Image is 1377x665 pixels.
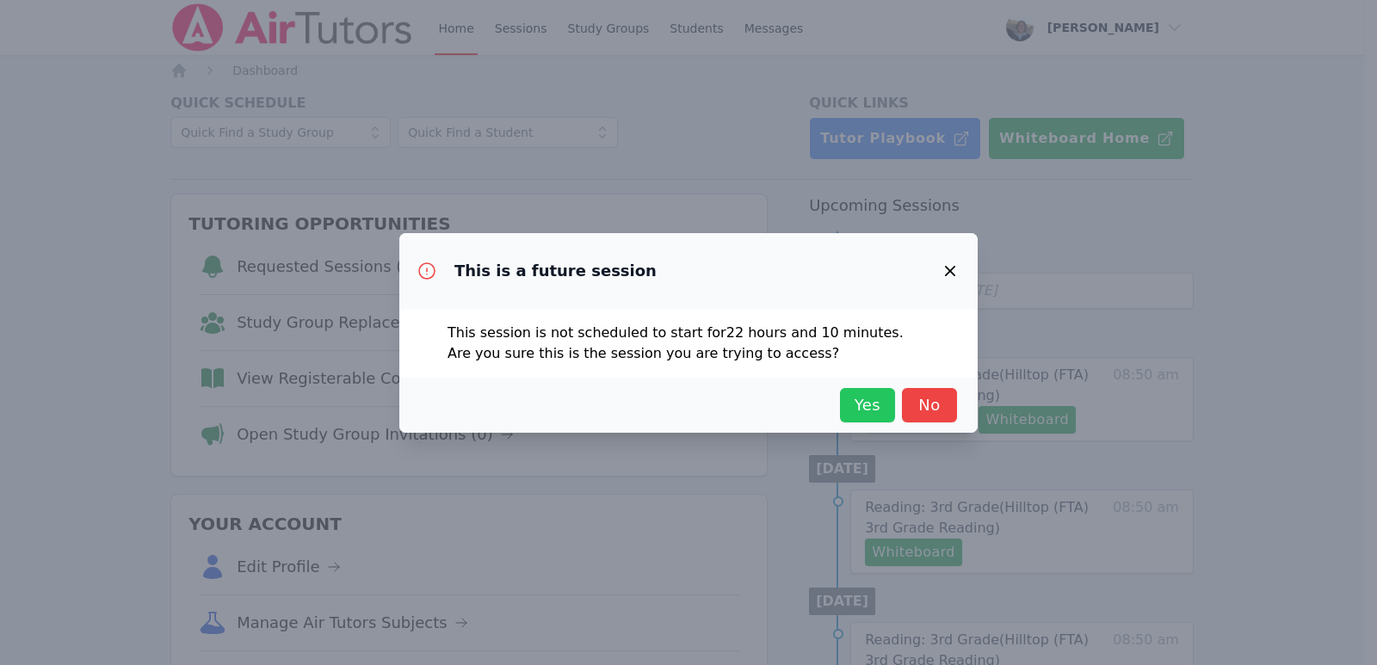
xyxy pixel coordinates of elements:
span: No [911,393,948,417]
span: Yes [849,393,886,417]
p: This session is not scheduled to start for 22 hours and 10 minutes . Are you sure this is the ses... [448,323,929,364]
h3: This is a future session [454,261,657,281]
button: No [902,388,957,422]
button: Yes [840,388,895,422]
